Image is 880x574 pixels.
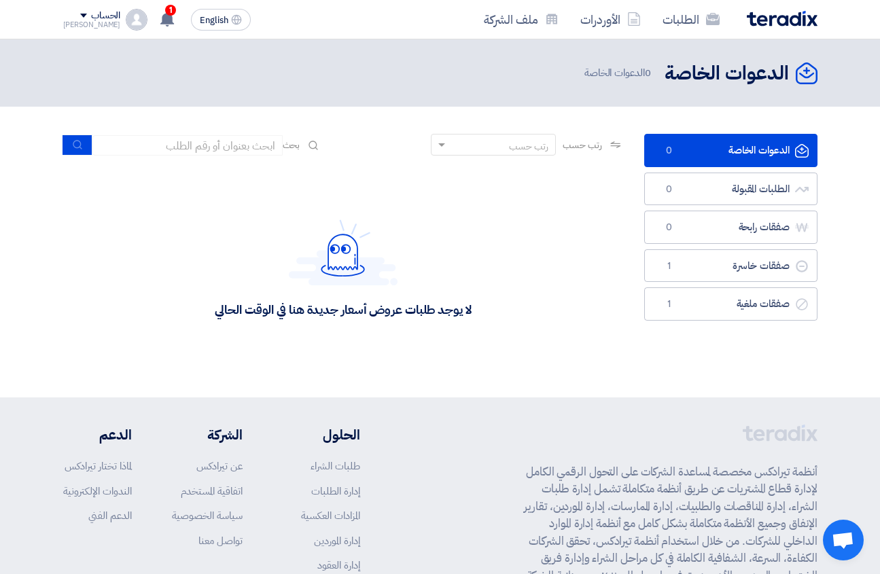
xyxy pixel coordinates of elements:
[196,459,243,473] a: عن تيرادكس
[311,484,360,499] a: إدارة الطلبات
[569,3,652,35] a: الأوردرات
[172,508,243,523] a: سياسة الخصوصية
[314,533,360,548] a: إدارة الموردين
[661,221,677,234] span: 0
[747,11,817,26] img: Teradix logo
[191,9,251,31] button: English
[91,10,120,22] div: الحساب
[311,459,360,473] a: طلبات الشراء
[644,134,817,167] a: الدعوات الخاصة0
[63,21,121,29] div: [PERSON_NAME]
[301,508,360,523] a: المزادات العكسية
[181,484,243,499] a: اتفاقية المستخدم
[644,249,817,283] a: صفقات خاسرة1
[661,298,677,311] span: 1
[317,558,360,573] a: إدارة العقود
[165,5,176,16] span: 1
[289,219,398,285] img: Hello
[65,459,132,473] a: لماذا تختار تيرادكس
[200,16,228,25] span: English
[126,9,147,31] img: profile_test.png
[823,520,864,560] a: Open chat
[88,508,132,523] a: الدعم الفني
[198,533,243,548] a: تواصل معنا
[661,183,677,196] span: 0
[661,259,677,273] span: 1
[509,139,548,154] div: رتب حسب
[644,173,817,206] a: الطلبات المقبولة0
[665,60,789,87] h2: الدعوات الخاصة
[215,302,471,317] div: لا يوجد طلبات عروض أسعار جديدة هنا في الوقت الحالي
[652,3,731,35] a: الطلبات
[661,144,677,158] span: 0
[473,3,569,35] a: ملف الشركة
[283,138,300,152] span: بحث
[92,135,283,156] input: ابحث بعنوان أو رقم الطلب
[644,211,817,244] a: صفقات رابحة0
[645,65,651,80] span: 0
[584,65,654,81] span: الدعوات الخاصة
[563,138,601,152] span: رتب حسب
[283,425,360,445] li: الحلول
[63,425,132,445] li: الدعم
[644,287,817,321] a: صفقات ملغية1
[172,425,243,445] li: الشركة
[63,484,132,499] a: الندوات الإلكترونية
